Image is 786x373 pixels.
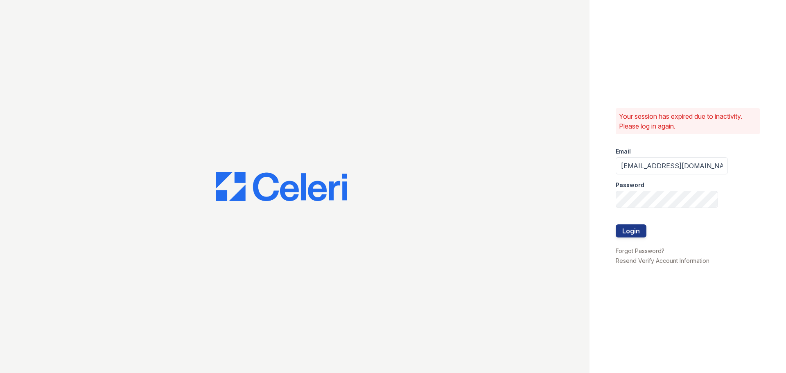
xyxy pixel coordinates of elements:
[616,247,664,254] a: Forgot Password?
[616,257,709,264] a: Resend Verify Account Information
[616,224,646,237] button: Login
[216,172,347,201] img: CE_Logo_Blue-a8612792a0a2168367f1c8372b55b34899dd931a85d93a1a3d3e32e68fde9ad4.png
[616,147,631,156] label: Email
[619,111,757,131] p: Your session has expired due to inactivity. Please log in again.
[616,181,644,189] label: Password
